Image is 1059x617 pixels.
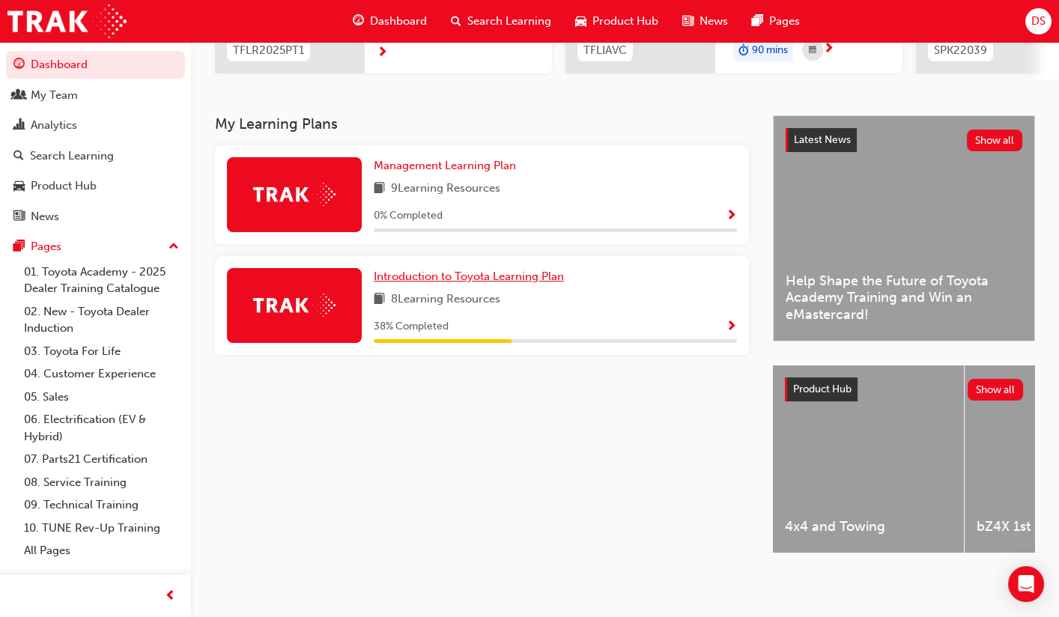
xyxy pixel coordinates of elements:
a: Product HubShow all [785,377,1023,401]
a: Analytics [6,112,185,139]
span: search-icon [451,12,461,31]
a: 06. Electrification (EV & Hybrid) [18,408,185,448]
button: Show all [968,379,1024,401]
a: 02. New - Toyota Dealer Induction [18,300,185,340]
span: TFLIAVC [583,42,627,59]
div: Open Intercom Messenger [1008,566,1044,602]
span: Show Progress [726,210,737,223]
span: news-icon [682,12,694,31]
button: DashboardMy TeamAnalyticsSearch LearningProduct HubNews [6,48,185,233]
div: Product Hub [31,177,97,195]
a: Latest NewsShow all [786,128,1022,152]
span: 8 Learning Resources [391,291,500,309]
span: guage-icon [13,58,25,72]
a: My Team [6,82,185,109]
a: 4x4 and Towing [773,365,964,553]
span: SPK22039 [934,42,987,59]
a: 08. Service Training [18,471,185,494]
span: car-icon [575,12,586,31]
div: Pages [31,238,61,255]
a: Latest NewsShow allHelp Shape the Future of Toyota Academy Training and Win an eMastercard! [773,115,1035,341]
button: Show Progress [726,317,737,336]
span: car-icon [13,180,25,193]
span: Dashboard [370,13,427,30]
button: Pages [6,233,185,261]
span: search-icon [13,150,24,163]
a: news-iconNews [670,6,740,37]
a: 10. TUNE Rev-Up Training [18,517,185,540]
a: News [6,203,185,231]
span: calendar-icon [809,41,816,60]
a: Management Learning Plan [374,157,522,174]
div: My Team [31,87,78,104]
span: Help Shape the Future of Toyota Academy Training and Win an eMastercard! [786,273,1022,323]
span: Latest News [794,133,851,146]
a: 01. Toyota Academy - 2025 Dealer Training Catalogue [18,261,185,300]
span: book-icon [374,291,385,309]
a: Product Hub [6,172,185,200]
span: 38 % Completed [374,318,449,335]
span: TFLR2025PT1 [233,42,304,59]
span: guage-icon [353,12,364,31]
button: Show Progress [726,207,737,225]
span: book-icon [374,180,385,198]
span: Pages [769,13,800,30]
span: people-icon [13,89,25,103]
div: News [31,208,59,225]
span: 0 % Completed [374,207,443,225]
a: 07. Parts21 Certification [18,448,185,471]
a: 03. Toyota For Life [18,340,185,363]
img: Trak [253,294,336,317]
button: DS [1025,8,1052,34]
a: 05. Sales [18,386,185,409]
span: prev-icon [165,587,176,606]
a: Search Learning [6,142,185,170]
button: Show all [967,130,1023,151]
span: pages-icon [13,240,25,254]
span: Show Progress [726,320,737,334]
a: guage-iconDashboard [341,6,439,37]
span: Product Hub [793,383,852,395]
h3: My Learning Plans [215,115,749,133]
span: Search Learning [467,13,551,30]
a: Introduction to Toyota Learning Plan [374,268,570,285]
span: chart-icon [13,119,25,133]
span: DS [1031,13,1046,30]
span: up-icon [169,237,179,257]
a: Dashboard [6,51,185,79]
img: Trak [7,4,127,38]
span: pages-icon [752,12,763,31]
span: next-icon [823,43,834,56]
a: 09. Technical Training [18,493,185,517]
span: news-icon [13,210,25,224]
span: Management Learning Plan [374,159,516,172]
span: News [700,13,728,30]
a: search-iconSearch Learning [439,6,563,37]
a: pages-iconPages [740,6,812,37]
div: Search Learning [30,148,114,165]
span: 4x4 and Towing [785,518,952,535]
span: 9 Learning Resources [391,180,500,198]
a: 04. Customer Experience [18,362,185,386]
a: car-iconProduct Hub [563,6,670,37]
img: Trak [253,183,336,206]
span: duration-icon [738,41,749,61]
a: All Pages [18,539,185,562]
div: Analytics [31,117,77,134]
span: Product Hub [592,13,658,30]
span: 90 mins [752,42,788,59]
span: next-icon [377,46,388,60]
span: Introduction to Toyota Learning Plan [374,270,564,283]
